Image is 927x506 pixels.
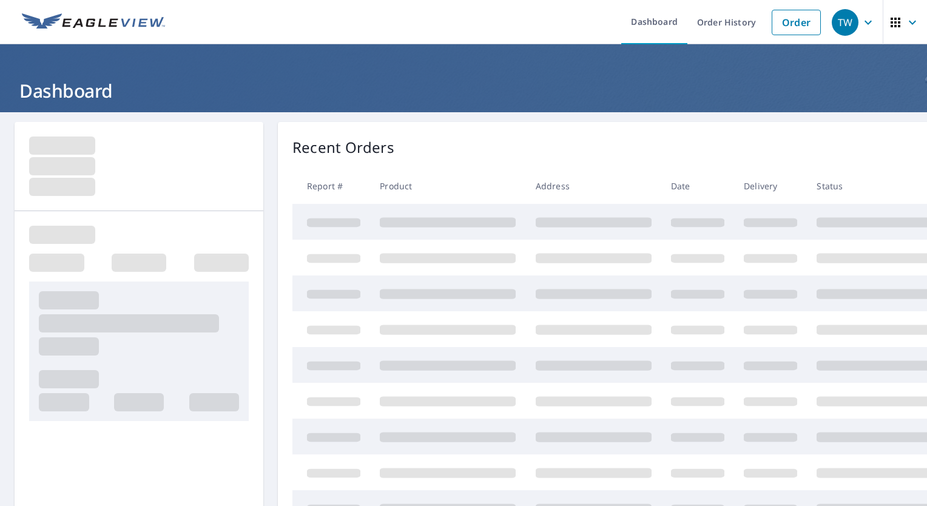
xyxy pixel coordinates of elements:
th: Product [370,168,525,204]
th: Delivery [734,168,807,204]
div: TW [832,9,858,36]
th: Date [661,168,734,204]
p: Recent Orders [292,137,394,158]
th: Address [526,168,661,204]
h1: Dashboard [15,78,912,103]
a: Order [772,10,821,35]
img: EV Logo [22,13,165,32]
th: Report # [292,168,370,204]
